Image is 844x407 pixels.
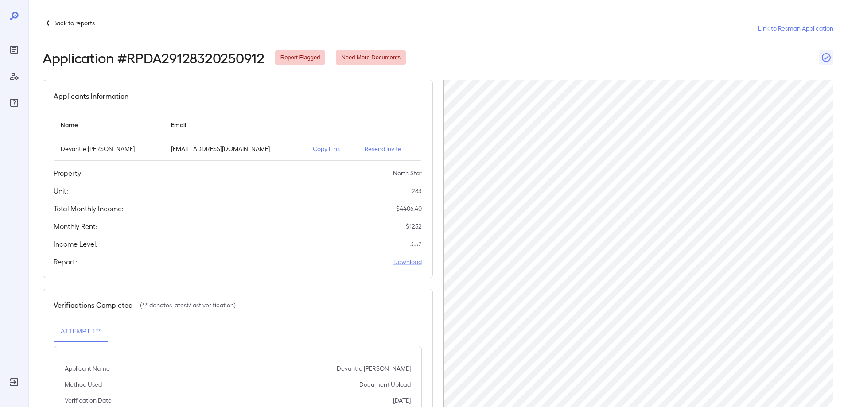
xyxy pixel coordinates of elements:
[54,256,77,267] h5: Report:
[393,257,422,266] a: Download
[54,239,97,249] h5: Income Level:
[65,396,112,405] p: Verification Date
[54,186,68,196] h5: Unit:
[396,204,422,213] p: $ 4406.40
[54,321,108,342] button: Attempt 1**
[54,112,422,161] table: simple table
[393,396,411,405] p: [DATE]
[412,186,422,195] p: 283
[61,144,157,153] p: Devantre [PERSON_NAME]
[7,69,21,83] div: Manage Users
[164,112,305,137] th: Email
[393,169,422,178] p: North Star
[54,91,128,101] h5: Applicants Information
[359,380,411,389] p: Document Upload
[406,222,422,231] p: $ 1252
[54,203,124,214] h5: Total Monthly Income:
[275,54,326,62] span: Report Flagged
[54,221,97,232] h5: Monthly Rent:
[758,24,833,33] a: Link to Resman Application
[53,19,95,27] p: Back to reports
[7,96,21,110] div: FAQ
[410,240,422,248] p: 3.52
[43,50,264,66] h2: Application # RPDA29128320250912
[140,301,236,310] p: (** denotes latest/last verification)
[65,380,102,389] p: Method Used
[313,144,351,153] p: Copy Link
[54,300,133,310] h5: Verifications Completed
[365,144,414,153] p: Resend Invite
[54,168,83,178] h5: Property:
[7,375,21,389] div: Log Out
[65,364,110,373] p: Applicant Name
[336,54,406,62] span: Need More Documents
[819,50,833,65] button: Close Report
[7,43,21,57] div: Reports
[171,144,298,153] p: [EMAIL_ADDRESS][DOMAIN_NAME]
[337,364,411,373] p: Devantre [PERSON_NAME]
[54,112,164,137] th: Name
